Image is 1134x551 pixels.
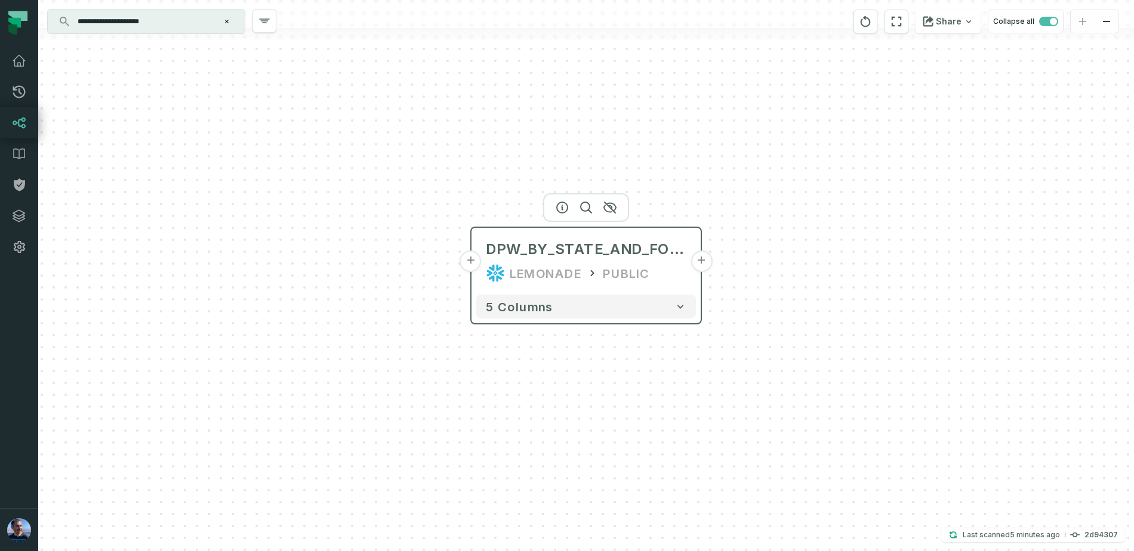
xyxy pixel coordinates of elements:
div: DPW_BY_STATE_AND_FORM [486,240,686,259]
button: + [691,250,712,272]
h4: 2d94307 [1084,531,1118,538]
relative-time: Sep 11, 2025, 10:50 AM EDT [1010,530,1060,539]
button: zoom out [1095,10,1118,33]
button: Collapse all [988,10,1064,33]
p: Last scanned [963,529,1060,541]
div: LEMONADE [510,264,581,283]
img: avatar of Tal Kurnas [7,518,31,542]
span: 5 columns [486,299,553,314]
div: PUBLIC [603,264,649,283]
button: Clear search query [221,16,233,27]
button: + [460,250,482,272]
button: Last scanned[DATE] 10:50:35 AM2d94307 [941,528,1125,542]
button: Share [916,10,981,33]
